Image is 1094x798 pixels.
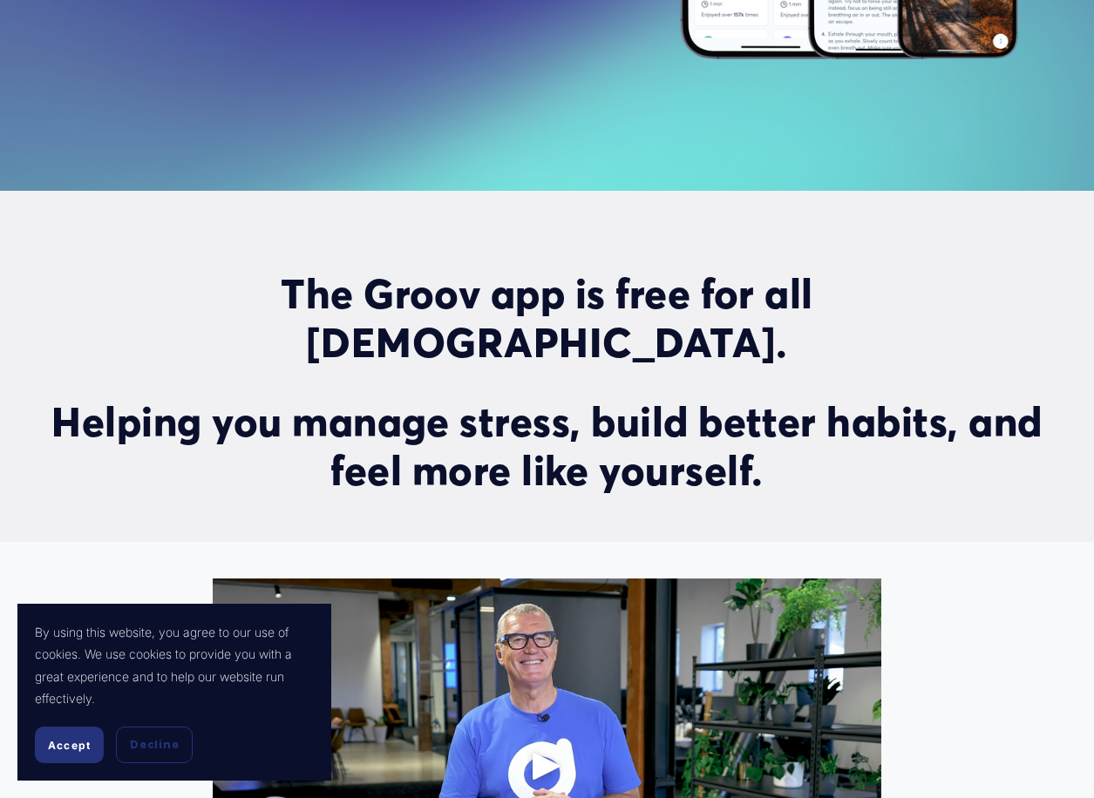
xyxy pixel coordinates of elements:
h2: Helping you manage stress, build better habits, and feel more like yourself. [44,397,1050,496]
span: Accept [48,739,91,752]
div: Play [526,745,567,787]
span: Decline [130,737,179,753]
section: Cookie banner [17,604,331,781]
button: Accept [35,727,104,763]
p: By using this website, you agree to our use of cookies. We use cookies to provide you with a grea... [35,621,314,709]
h2: The Groov app is free for all [DEMOGRAPHIC_DATA]. [44,269,1050,368]
button: Decline [116,727,193,763]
